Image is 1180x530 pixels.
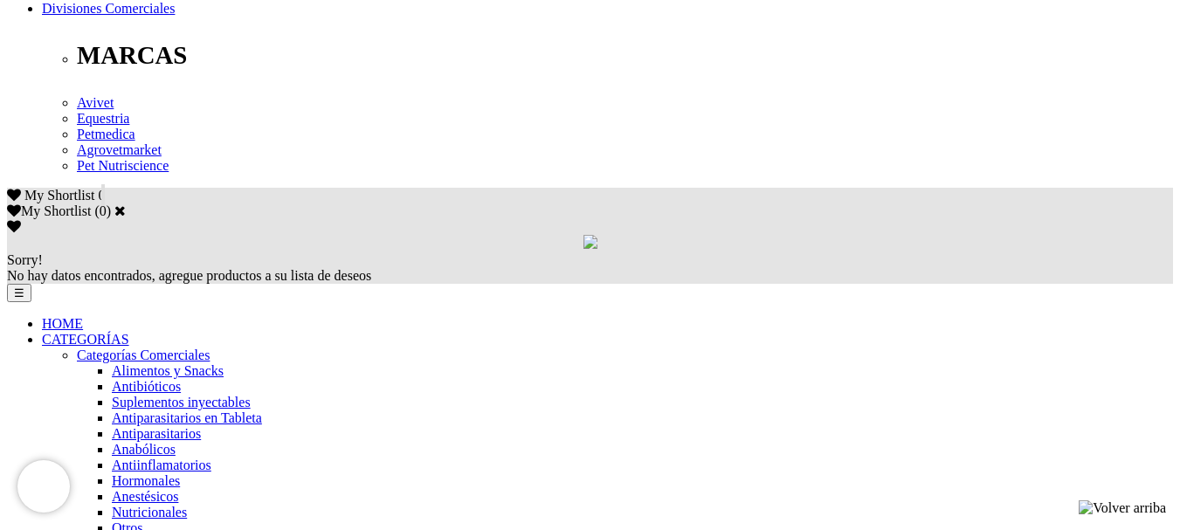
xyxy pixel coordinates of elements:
[77,41,1173,70] p: MARCAS
[112,363,224,378] a: Alimentos y Snacks
[42,316,83,331] a: HOME
[7,252,1173,284] div: No hay datos encontrados, agregue productos a su lista de deseos
[112,410,262,425] a: Antiparasitarios en Tableta
[112,505,187,520] a: Nutricionales
[1079,500,1166,516] img: Volver arriba
[77,348,210,362] a: Categorías Comerciales
[7,203,91,218] label: My Shortlist
[77,158,169,173] a: Pet Nutriscience
[583,235,597,249] img: loading.gif
[112,395,251,410] a: Suplementos inyectables
[42,1,175,16] a: Divisiones Comerciales
[7,252,43,267] span: Sorry!
[17,460,70,513] iframe: Brevo live chat
[112,489,178,504] a: Anestésicos
[94,203,111,218] span: ( )
[114,203,126,217] a: Cerrar
[24,188,94,203] span: My Shortlist
[112,458,211,472] a: Antiinflamatorios
[112,379,181,394] a: Antibióticos
[112,473,180,488] a: Hormonales
[7,284,31,302] button: ☰
[42,332,129,347] a: CATEGORÍAS
[112,426,201,441] a: Antiparasitarios
[98,188,105,203] span: 0
[100,203,107,218] label: 0
[77,142,162,157] a: Agrovetmarket
[77,111,129,126] a: Equestria
[112,442,176,457] a: Anabólicos
[77,95,114,110] a: Avivet
[77,127,135,141] a: Petmedica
